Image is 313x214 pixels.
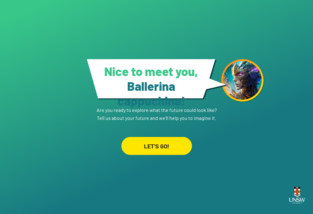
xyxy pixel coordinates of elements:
p: Are you ready to explore what the future could look like? Tell us about your future and we'll hel... [97,99,217,122]
a: LET'S GO! [121,122,193,155]
span: Ballerina cappuchina ! [117,78,185,108]
img: android [221,59,264,102]
img: UNSW [287,183,307,207]
div: LET'S GO! [121,137,192,155]
h1: Nice to meet you, [95,64,208,108]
